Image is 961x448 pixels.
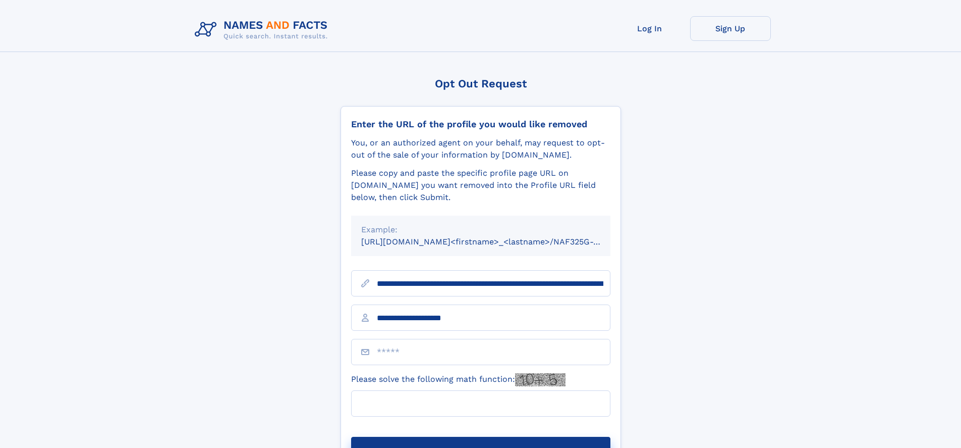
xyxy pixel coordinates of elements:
[361,237,630,246] small: [URL][DOMAIN_NAME]<firstname>_<lastname>/NAF325G-xxxxxxxx
[351,137,610,161] div: You, or an authorized agent on your behalf, may request to opt-out of the sale of your informatio...
[690,16,771,41] a: Sign Up
[351,167,610,204] div: Please copy and paste the specific profile page URL on [DOMAIN_NAME] you want removed into the Pr...
[361,224,600,236] div: Example:
[351,119,610,130] div: Enter the URL of the profile you would like removed
[609,16,690,41] a: Log In
[351,373,566,386] label: Please solve the following math function:
[341,77,621,90] div: Opt Out Request
[191,16,336,43] img: Logo Names and Facts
